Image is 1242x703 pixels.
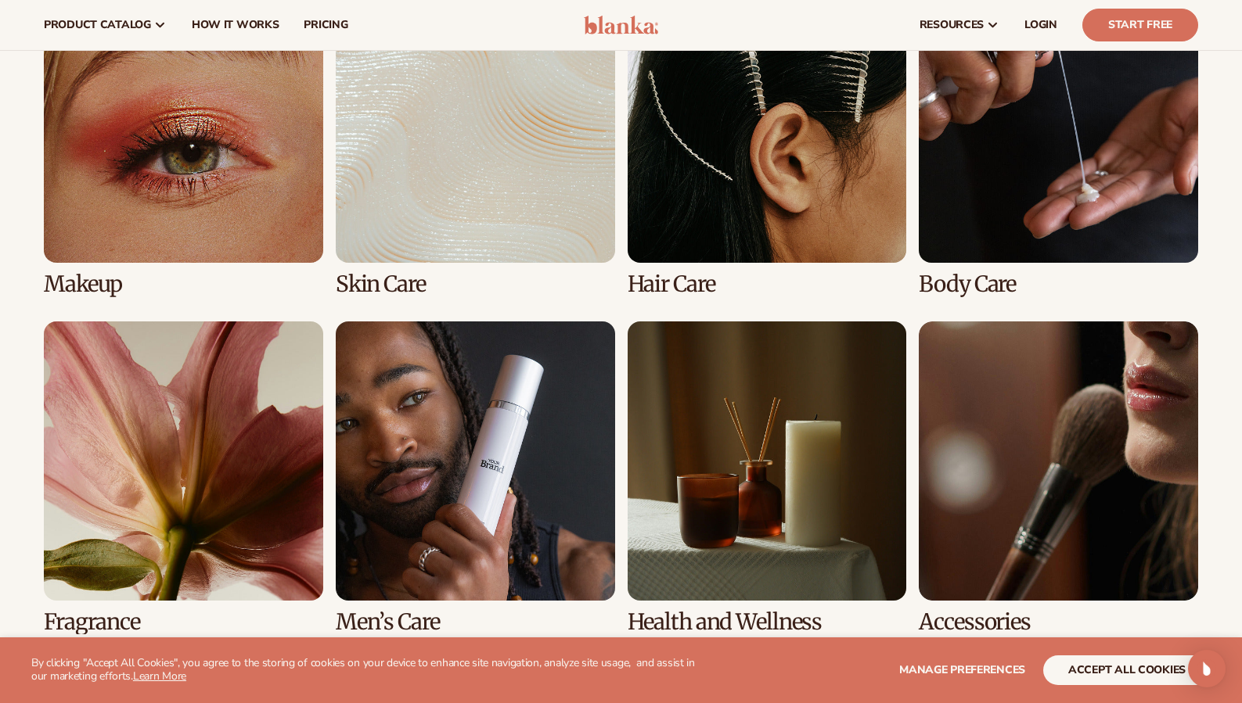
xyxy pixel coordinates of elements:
[44,272,323,296] h3: Makeup
[919,321,1198,634] div: 8 / 8
[44,321,323,634] div: 5 / 8
[584,16,658,34] img: logo
[628,321,907,634] div: 7 / 8
[899,662,1025,677] span: Manage preferences
[44,19,151,31] span: product catalog
[899,655,1025,685] button: Manage preferences
[920,19,984,31] span: resources
[304,19,347,31] span: pricing
[1043,655,1211,685] button: accept all cookies
[1024,19,1057,31] span: LOGIN
[628,272,907,296] h3: Hair Care
[31,657,698,683] p: By clicking "Accept All Cookies", you agree to the storing of cookies on your device to enhance s...
[1082,9,1198,41] a: Start Free
[336,272,615,296] h3: Skin Care
[919,272,1198,296] h3: Body Care
[1188,650,1226,687] div: Open Intercom Messenger
[133,669,186,683] a: Learn More
[336,321,615,634] div: 6 / 8
[192,19,279,31] span: How It Works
